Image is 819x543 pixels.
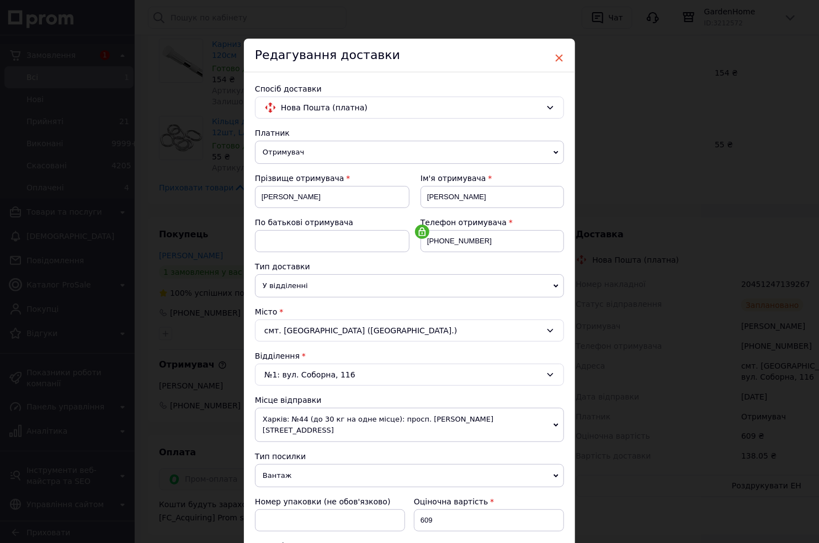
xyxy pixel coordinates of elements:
[414,496,564,507] div: Оціночна вартість
[281,102,541,114] span: Нова Пошта (платна)
[255,83,564,94] div: Спосіб доставки
[421,218,507,227] span: Телефон отримувача
[255,218,353,227] span: По батькові отримувача
[255,141,564,164] span: Отримувач
[255,129,290,137] span: Платник
[255,350,564,361] div: Відділення
[421,230,564,252] input: +380
[255,262,310,271] span: Тип доставки
[255,306,564,317] div: Місто
[255,396,322,404] span: Місце відправки
[255,174,344,183] span: Прізвище отримувача
[554,49,564,67] span: ×
[255,464,564,487] span: Вантаж
[255,274,564,297] span: У відділенні
[255,364,564,386] div: №1: вул. Соборна, 116
[255,320,564,342] div: смт. [GEOGRAPHIC_DATA] ([GEOGRAPHIC_DATA].)
[255,496,405,507] div: Номер упаковки (не обов'язково)
[255,408,564,442] span: Харків: №44 (до 30 кг на одне місце): просп. [PERSON_NAME][STREET_ADDRESS]
[421,174,486,183] span: Ім'я отримувача
[255,452,306,461] span: Тип посилки
[244,39,575,72] div: Редагування доставки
